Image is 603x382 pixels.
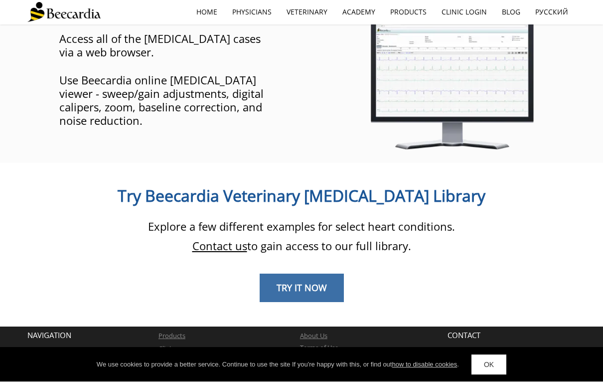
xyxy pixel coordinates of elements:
[335,1,383,24] a: Academy
[471,355,506,375] a: OK
[448,331,480,341] span: CONTACT
[383,1,434,24] a: Products
[158,332,162,341] a: P
[528,1,576,24] a: Русский
[189,1,225,24] a: home
[392,361,457,369] a: how to disable cookies
[192,239,411,254] span: to gain access to our full library.
[277,282,327,294] span: TRY IT NOW
[260,274,344,303] a: TRY IT NOW
[434,1,494,24] a: Clinic Login
[279,1,335,24] a: Veterinary
[59,73,264,128] span: Use Beecardia online [MEDICAL_DATA] viewer - sweep/gain adjustments, digital calipers, zoom, base...
[494,1,528,24] a: Blog
[27,2,101,22] img: Beecardia
[353,9,550,156] img: View electrocardiographic recordings from PhysioBank with our online ECG viewer
[162,332,185,341] a: roducts
[300,332,327,341] a: About Us
[97,360,459,370] div: We use cookies to provide a better service. Continue to use the site If you're happy with this, o...
[148,219,455,234] span: Explore a few different examples for select heart conditions.
[27,331,71,341] span: NAVIGATION
[59,31,261,60] span: Access all of the [MEDICAL_DATA] cases via a web browser.
[225,1,279,24] a: Physicians
[158,345,174,354] a: Clinic
[118,185,485,207] span: Try Beecardia Veterinary [MEDICAL_DATA] Library
[300,344,338,353] a: Terms of Use
[192,239,247,254] a: Contact us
